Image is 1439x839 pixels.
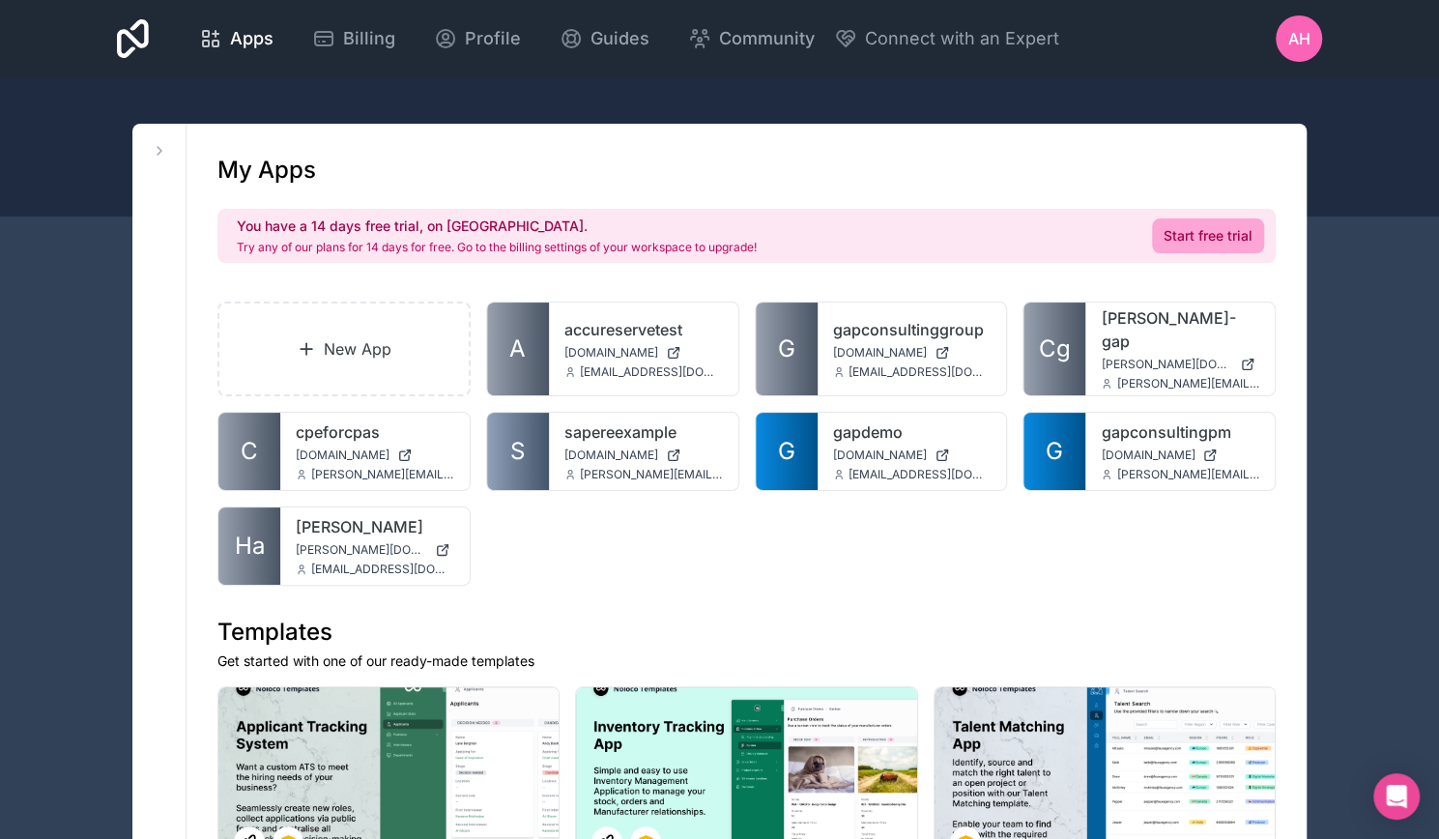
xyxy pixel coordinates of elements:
span: [PERSON_NAME][DOMAIN_NAME] [296,542,427,558]
span: [DOMAIN_NAME] [1101,448,1194,463]
span: Profile [465,25,521,52]
a: [PERSON_NAME][DOMAIN_NAME] [296,542,454,558]
a: Apps [184,17,289,60]
span: [DOMAIN_NAME] [564,345,658,361]
span: [EMAIL_ADDRESS][DOMAIN_NAME] [849,467,992,482]
span: Ha [235,531,265,562]
div: Open Intercom Messenger [1373,773,1420,820]
a: [PERSON_NAME]-gap [1101,306,1259,353]
a: [DOMAIN_NAME] [564,345,723,361]
span: Billing [343,25,395,52]
span: G [1046,436,1063,467]
a: G [756,303,818,395]
span: AH [1288,27,1310,50]
a: G [756,413,818,490]
span: S [510,436,525,467]
a: gapdemo [833,420,992,444]
a: C [218,413,280,490]
span: [DOMAIN_NAME] [833,345,927,361]
a: [PERSON_NAME][DOMAIN_NAME] [1101,357,1259,372]
a: Ha [218,507,280,585]
span: [EMAIL_ADDRESS][DOMAIN_NAME] [580,364,723,380]
a: gapconsultinggroup [833,318,992,341]
a: [DOMAIN_NAME] [564,448,723,463]
a: New App [217,302,471,396]
span: [DOMAIN_NAME] [564,448,658,463]
h2: You have a 14 days free trial, on [GEOGRAPHIC_DATA]. [237,217,757,236]
a: S [487,413,549,490]
a: Cg [1023,303,1085,395]
h1: Templates [217,617,1276,648]
span: [EMAIL_ADDRESS][DOMAIN_NAME] [849,364,992,380]
p: Get started with one of our ready-made templates [217,651,1276,671]
a: A [487,303,549,395]
a: cpeforcpas [296,420,454,444]
span: [PERSON_NAME][EMAIL_ADDRESS][DOMAIN_NAME] [311,467,454,482]
span: [PERSON_NAME][DOMAIN_NAME] [1101,357,1232,372]
span: Connect with an Expert [865,25,1059,52]
a: [DOMAIN_NAME] [833,345,992,361]
a: Guides [544,17,665,60]
span: A [509,333,526,364]
a: G [1023,413,1085,490]
a: Billing [297,17,411,60]
a: [PERSON_NAME] [296,515,454,538]
a: Community [673,17,830,60]
span: G [778,333,795,364]
span: Community [719,25,815,52]
a: [DOMAIN_NAME] [1101,448,1259,463]
span: [DOMAIN_NAME] [296,448,389,463]
a: [DOMAIN_NAME] [296,448,454,463]
a: [DOMAIN_NAME] [833,448,992,463]
span: [PERSON_NAME][EMAIL_ADDRESS][DOMAIN_NAME] [1116,376,1259,391]
span: [PERSON_NAME][EMAIL_ADDRESS][DOMAIN_NAME] [1116,467,1259,482]
span: Cg [1039,333,1071,364]
a: Start free trial [1152,218,1264,253]
a: accureservetest [564,318,723,341]
p: Try any of our plans for 14 days for free. Go to the billing settings of your workspace to upgrade! [237,240,757,255]
span: Guides [590,25,649,52]
a: gapconsultingpm [1101,420,1259,444]
span: [DOMAIN_NAME] [833,448,927,463]
span: [EMAIL_ADDRESS][DOMAIN_NAME] [311,562,454,577]
span: Apps [230,25,273,52]
a: sapereexample [564,420,723,444]
span: [PERSON_NAME][EMAIL_ADDRESS][DOMAIN_NAME] [580,467,723,482]
a: Profile [418,17,536,60]
button: Connect with an Expert [834,25,1059,52]
h1: My Apps [217,155,316,186]
span: G [778,436,795,467]
span: C [241,436,258,467]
